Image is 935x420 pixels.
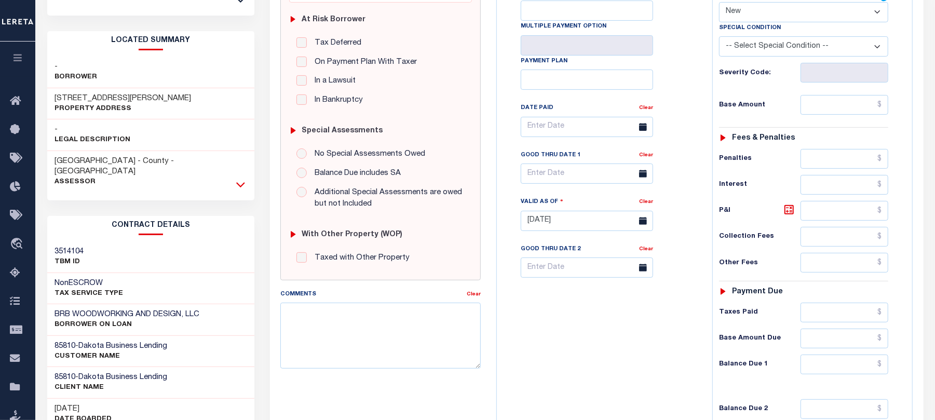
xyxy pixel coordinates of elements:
p: BORROWER ON LOAN [55,320,200,330]
h6: P&I [719,204,800,218]
label: On Payment Plan With Taxer [309,57,417,69]
span: 85810 [55,373,76,381]
h3: - [55,341,168,351]
input: Enter Date [521,258,653,278]
h6: Interest [719,181,800,189]
i: travel_explore [10,238,26,251]
h6: At Risk Borrower [302,16,366,24]
h2: LOCATED SUMMARY [47,31,255,50]
p: Assessor [55,177,247,187]
p: Legal Description [55,135,131,145]
label: Additional Special Assessments are owed but not Included [309,187,465,210]
input: $ [801,201,889,221]
p: CUSTOMER Name [55,351,168,362]
a: Clear [639,153,653,158]
a: Clear [639,105,653,111]
h6: Balance Due 2 [719,405,800,413]
input: $ [801,303,889,322]
label: No Special Assessments Owed [309,148,425,160]
h6: with Other Property (WOP) [302,231,403,239]
h3: - [55,62,98,72]
h3: [GEOGRAPHIC_DATA] - County - [GEOGRAPHIC_DATA] [55,156,247,177]
input: Enter Date [521,164,653,184]
input: $ [801,175,889,195]
input: Enter Date [521,211,653,231]
input: $ [801,95,889,115]
h6: Balance Due 1 [719,360,800,369]
label: Taxed with Other Property [309,252,410,264]
a: Clear [639,247,653,252]
label: Good Thru Date 1 [521,151,580,160]
input: $ [801,149,889,169]
h6: Taxes Paid [719,308,800,317]
p: Borrower [55,72,98,83]
h6: Penalties [719,155,800,163]
h6: Severity Code: [719,69,800,77]
input: $ [801,355,889,374]
h2: CONTRACT details [47,216,255,235]
span: Dakota Business Lending [79,373,168,381]
h6: Payment due [732,288,783,296]
h3: [DATE] [55,404,112,414]
h3: [STREET_ADDRESS][PERSON_NAME] [55,93,192,104]
label: Valid as Of [521,197,563,207]
input: Enter Date [521,117,653,137]
h6: Base Amount [719,101,800,110]
label: In a Lawsuit [309,75,356,87]
p: TBM ID [55,257,84,267]
h6: Other Fees [719,259,800,267]
h3: BRB WOODWORKING AND DESIGN, LLC [55,309,200,320]
label: Tax Deferred [309,37,361,49]
input: $ [801,399,889,419]
h6: Base Amount Due [719,334,800,343]
h6: Collection Fees [719,233,800,241]
label: Comments [280,290,316,299]
p: CLIENT Name [55,383,168,393]
label: Balance Due includes SA [309,168,401,180]
h6: Special Assessments [302,127,383,136]
p: Property Address [55,104,192,114]
input: $ [801,253,889,273]
span: 85810 [55,342,76,350]
h3: - [55,125,131,135]
h6: Fees & Penalties [732,134,795,143]
h3: 3514104 [55,247,84,257]
p: Tax Service Type [55,289,124,299]
label: Payment Plan [521,57,567,66]
h3: - [55,372,168,383]
label: In Bankruptcy [309,94,363,106]
span: Dakota Business Lending [79,342,168,350]
input: $ [801,227,889,247]
input: $ [801,329,889,348]
a: Clear [639,199,653,205]
label: Date Paid [521,104,553,113]
label: Multiple Payment Option [521,22,606,31]
label: Special Condition [719,24,781,33]
a: Clear [467,292,481,297]
h3: NonESCROW [55,278,124,289]
label: Good Thru Date 2 [521,245,580,254]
